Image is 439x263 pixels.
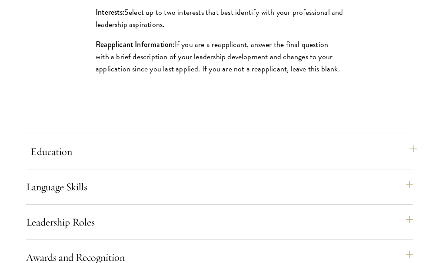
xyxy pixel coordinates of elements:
[96,38,343,75] p: If you are a reapplicant, answer the final question with a brief description of your leadership d...
[26,176,413,197] button: Language Skills
[96,39,175,50] strong: Reapplicant Information:
[96,7,124,18] strong: Interests:
[26,212,413,233] button: Leadership Roles
[30,141,417,162] button: Education
[96,6,343,30] p: Select up to two interests that best identify with your professional and leadership aspirations.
